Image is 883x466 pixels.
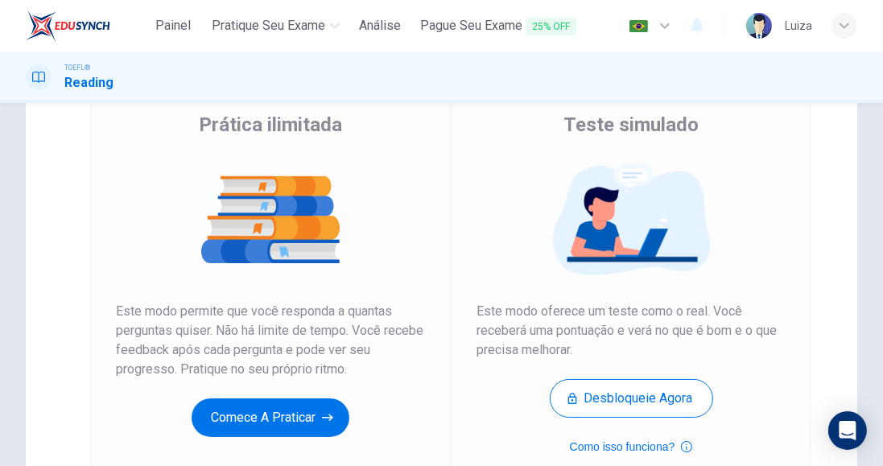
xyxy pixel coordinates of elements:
[828,411,867,450] div: Open Intercom Messenger
[477,302,786,360] span: Este modo oferece um teste como o real. Você receberá uma pontuação e verá no que é bom e o que p...
[199,112,342,138] span: Prática ilimitada
[64,73,113,93] h1: Reading
[359,16,401,35] span: Análise
[526,18,576,35] span: 25% OFF
[212,16,325,35] span: Pratique seu exame
[353,11,407,41] a: Análise
[147,11,199,40] button: Painel
[64,62,90,73] span: TOEFL®
[629,20,649,32] img: pt
[147,11,199,41] a: Painel
[420,16,576,36] span: Pague Seu Exame
[155,16,191,35] span: Painel
[563,112,699,138] span: Teste simulado
[353,11,407,40] button: Análise
[746,13,772,39] img: Profile picture
[26,10,147,42] a: EduSynch logo
[205,11,346,40] button: Pratique seu exame
[26,10,110,42] img: EduSynch logo
[550,379,713,418] button: Desbloqueie agora
[570,437,693,456] button: Como isso funciona?
[414,11,583,41] button: Pague Seu Exame25% OFF
[785,16,812,35] div: Luiza
[116,302,425,379] span: Este modo permite que você responda a quantas perguntas quiser. Não há limite de tempo. Você rece...
[192,398,349,437] button: Comece a praticar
